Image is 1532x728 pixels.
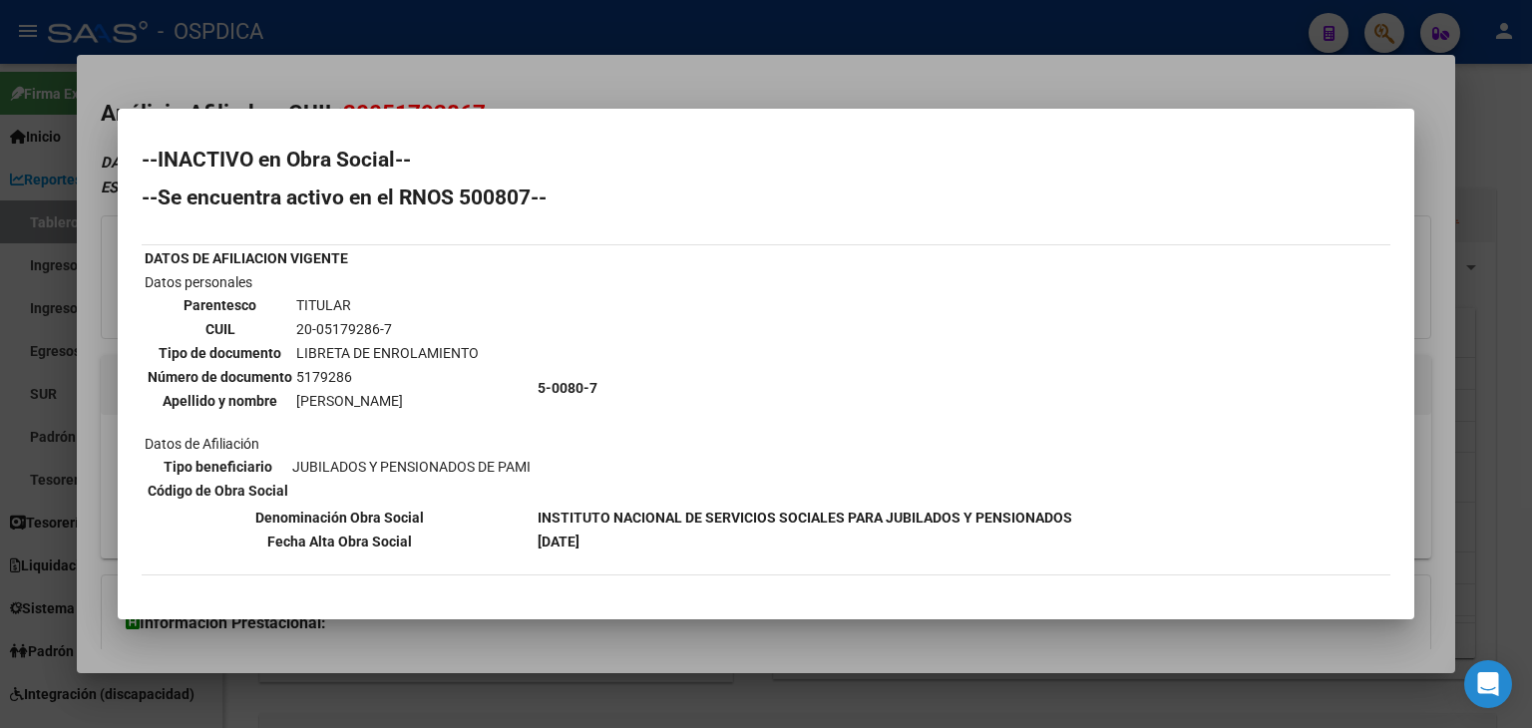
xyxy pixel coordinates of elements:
[295,366,480,388] td: 5179286
[144,271,535,505] td: Datos personales Datos de Afiliación
[144,507,535,529] th: Denominación Obra Social
[147,456,289,478] th: Tipo beneficiario
[142,187,1390,207] h2: --Se encuentra activo en el RNOS 500807--
[1464,660,1512,708] div: Open Intercom Messenger
[145,250,348,266] b: DATOS DE AFILIACION VIGENTE
[295,294,480,316] td: TITULAR
[147,342,293,364] th: Tipo de documento
[144,531,535,552] th: Fecha Alta Obra Social
[295,390,480,412] td: [PERSON_NAME]
[147,390,293,412] th: Apellido y nombre
[147,294,293,316] th: Parentesco
[147,480,289,502] th: Código de Obra Social
[295,342,480,364] td: LIBRETA DE ENROLAMIENTO
[295,318,480,340] td: 20-05179286-7
[538,510,1072,526] b: INSTITUTO NACIONAL DE SERVICIOS SOCIALES PARA JUBILADOS Y PENSIONADOS
[147,366,293,388] th: Número de documento
[147,318,293,340] th: CUIL
[291,456,532,478] td: JUBILADOS Y PENSIONADOS DE PAMI
[142,150,1390,170] h2: --INACTIVO en Obra Social--
[538,380,597,396] b: 5-0080-7
[538,534,579,549] b: [DATE]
